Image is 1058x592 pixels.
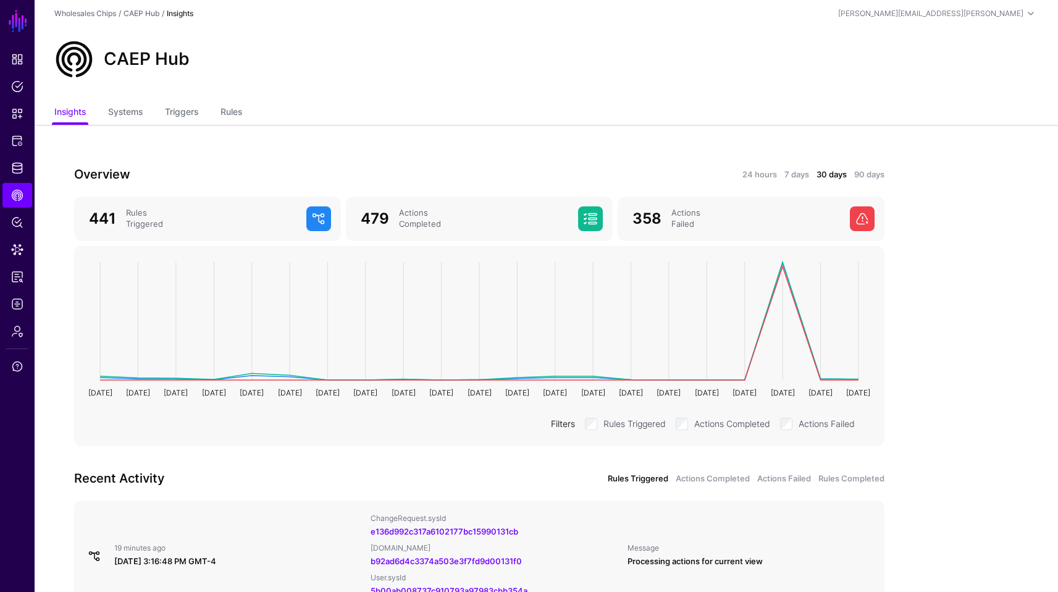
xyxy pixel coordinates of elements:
[371,556,522,566] a: b92ad6d4c3374a503e3f7fd9d00131f0
[202,388,226,397] text: [DATE]
[11,360,23,373] span: Support
[361,209,389,227] span: 479
[353,388,377,397] text: [DATE]
[799,415,855,430] label: Actions Failed
[11,243,23,256] span: Data Lens
[167,9,193,18] strong: Insights
[546,417,580,430] div: Filters
[165,101,198,125] a: Triggers
[121,208,301,230] div: Rules Triggered
[742,169,777,181] a: 24 hours
[164,388,188,397] text: [DATE]
[159,8,167,19] div: /
[11,298,23,310] span: Logs
[104,49,190,70] h2: CAEP Hub
[278,388,302,397] text: [DATE]
[114,556,361,568] div: [DATE] 3:16:48 PM GMT-4
[543,388,567,397] text: [DATE]
[108,101,143,125] a: Systems
[54,9,116,18] a: Wholesales Chips
[657,388,681,397] text: [DATE]
[371,573,617,583] div: User.sysId
[581,388,605,397] text: [DATE]
[2,319,32,344] a: Admin
[2,210,32,235] a: Policy Lens
[468,388,492,397] text: [DATE]
[394,208,573,230] div: Actions Completed
[371,514,617,523] div: ChangeRequest.sysId
[7,7,28,35] a: SGNL
[2,292,32,316] a: Logs
[11,271,23,283] span: Reports
[846,388,870,397] text: [DATE]
[505,388,529,397] text: [DATE]
[88,388,112,397] text: [DATE]
[74,468,472,488] h3: Recent Activity
[74,164,472,184] h3: Overview
[603,415,666,430] label: Rules Triggered
[316,388,340,397] text: [DATE]
[757,473,811,485] a: Actions Failed
[11,53,23,66] span: Dashboard
[838,8,1023,19] div: [PERSON_NAME][EMAIL_ADDRESS][PERSON_NAME]
[694,415,770,430] label: Actions Completed
[2,156,32,180] a: Identity Data Fabric
[784,169,809,181] a: 7 days
[116,8,124,19] div: /
[2,74,32,99] a: Policies
[89,209,116,227] span: 441
[2,264,32,289] a: Reports
[429,388,453,397] text: [DATE]
[392,388,416,397] text: [DATE]
[632,209,661,227] span: 358
[817,169,847,181] a: 30 days
[11,162,23,174] span: Identity Data Fabric
[2,129,32,153] a: Protected Systems
[628,556,874,568] div: Processing actions for current view
[11,325,23,337] span: Admin
[808,388,833,397] text: [DATE]
[11,135,23,147] span: Protected Systems
[676,473,750,485] a: Actions Completed
[220,101,242,125] a: Rules
[371,543,617,553] div: [DOMAIN_NAME]
[2,183,32,208] a: CAEP Hub
[124,9,159,18] a: CAEP Hub
[733,388,757,397] text: [DATE]
[2,101,32,126] a: Snippets
[11,80,23,93] span: Policies
[695,388,719,397] text: [DATE]
[2,237,32,262] a: Data Lens
[854,169,884,181] a: 90 days
[2,47,32,72] a: Dashboard
[54,101,86,125] a: Insights
[619,388,643,397] text: [DATE]
[11,216,23,229] span: Policy Lens
[240,388,264,397] text: [DATE]
[11,108,23,120] span: Snippets
[608,473,668,485] a: Rules Triggered
[818,473,884,485] a: Rules Completed
[126,388,150,397] text: [DATE]
[114,543,361,553] div: 19 minutes ago
[666,208,845,230] div: Actions Failed
[371,526,518,536] a: e136d992c317a6102177bc15990131cb
[628,543,874,553] div: Message
[11,189,23,201] span: CAEP Hub
[771,388,795,397] text: [DATE]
